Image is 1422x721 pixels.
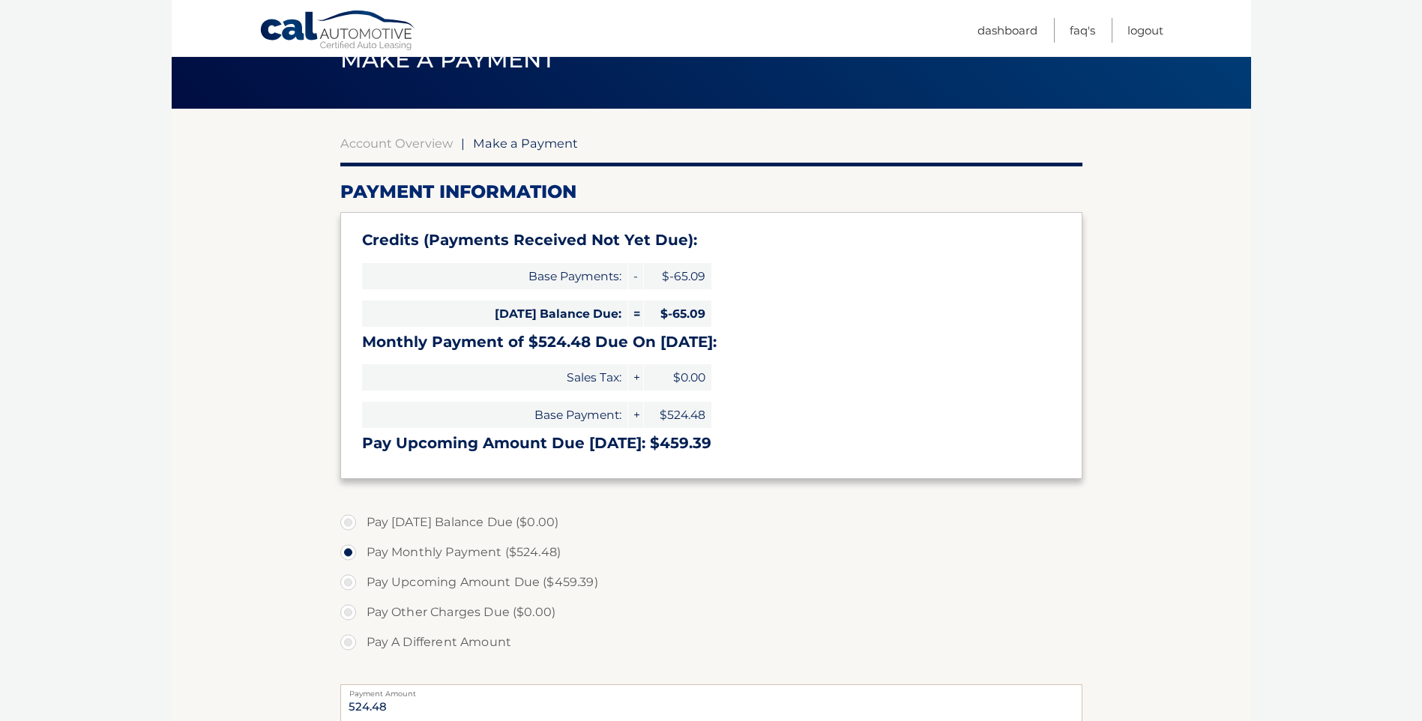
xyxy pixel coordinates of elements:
h2: Payment Information [340,181,1082,203]
span: $0.00 [644,364,711,390]
span: Make a Payment [473,136,578,151]
span: [DATE] Balance Due: [362,301,627,327]
label: Pay Other Charges Due ($0.00) [340,597,1082,627]
span: $524.48 [644,402,711,428]
span: $-65.09 [644,301,711,327]
span: = [628,301,643,327]
span: | [461,136,465,151]
span: + [628,402,643,428]
label: Pay Upcoming Amount Due ($459.39) [340,567,1082,597]
label: Pay A Different Amount [340,627,1082,657]
span: Sales Tax: [362,364,627,390]
span: Base Payment: [362,402,627,428]
h3: Monthly Payment of $524.48 Due On [DATE]: [362,333,1061,352]
a: FAQ's [1070,18,1095,43]
a: Logout [1127,18,1163,43]
span: $-65.09 [644,263,711,289]
label: Pay [DATE] Balance Due ($0.00) [340,507,1082,537]
a: Dashboard [977,18,1037,43]
label: Pay Monthly Payment ($524.48) [340,537,1082,567]
span: Make a Payment [340,46,555,73]
h3: Credits (Payments Received Not Yet Due): [362,231,1061,250]
a: Cal Automotive [259,10,417,53]
label: Payment Amount [340,684,1082,696]
span: - [628,263,643,289]
span: + [628,364,643,390]
span: Base Payments: [362,263,627,289]
a: Account Overview [340,136,453,151]
h3: Pay Upcoming Amount Due [DATE]: $459.39 [362,434,1061,453]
